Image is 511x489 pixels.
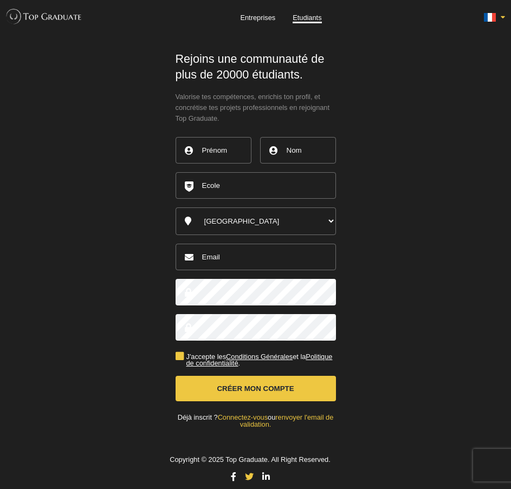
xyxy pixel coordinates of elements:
[176,354,336,368] label: J'accepte les et la .
[293,14,321,22] a: Etudiants
[176,137,251,164] input: Prénom
[176,172,336,199] input: Ecole
[170,457,331,464] p: Copyright © 2025 Top Graduate. All Right Reserved.
[240,413,334,428] a: renvoyer l'email de validation.
[218,413,268,421] a: Connectez-vous
[176,376,336,401] button: Créer mon compte
[226,353,293,361] a: Conditions Générales
[3,5,82,27] img: Top Graduate
[176,244,336,270] input: Email
[260,137,336,164] input: Nom
[186,353,333,368] a: Politique de confidentialité
[176,414,336,428] div: Déjà inscrit ? ou
[176,92,336,124] span: Valorise tes compétences, enrichis ton profil, et concrétise tes projets professionnels en rejoig...
[240,14,275,22] a: Entreprises
[176,51,336,83] h1: Rejoins une communauté de plus de 20000 étudiants.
